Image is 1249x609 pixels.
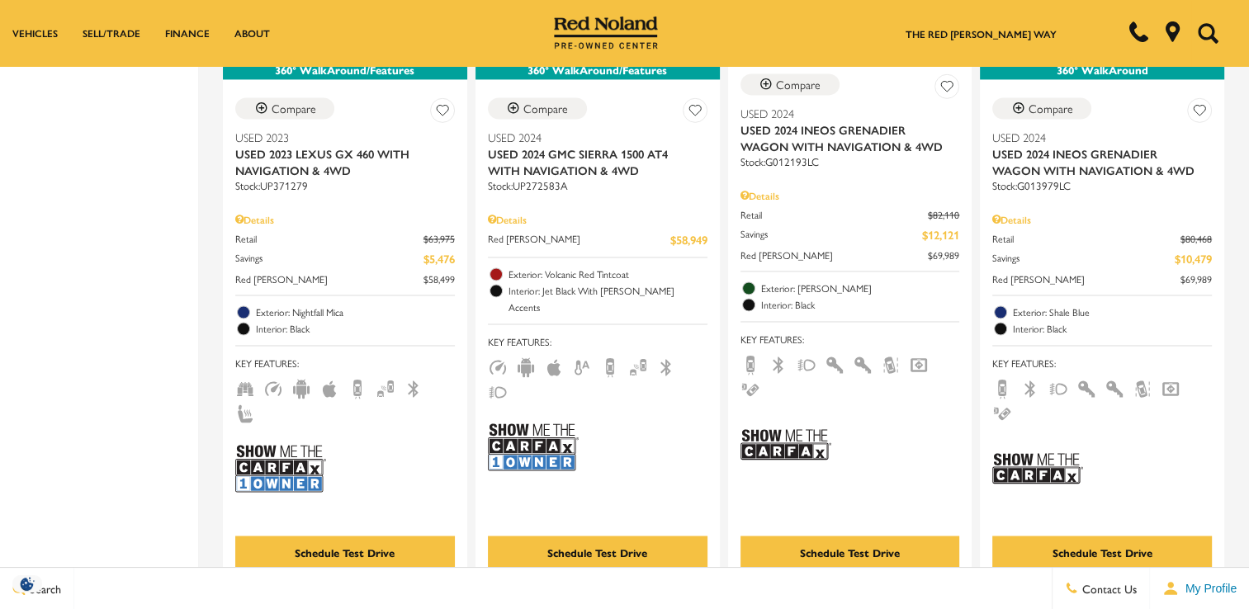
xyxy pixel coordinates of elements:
[319,380,339,394] span: Apple Car-Play
[256,320,455,337] span: Interior: Black
[488,129,707,178] a: Used 2024Used 2024 GMC Sierra 1500 AT4 With Navigation & 4WD
[235,97,334,119] button: Compare Vehicle
[740,121,948,154] span: Used 2024 INEOS Grenadier Wagon With Navigation & 4WD
[992,178,1212,193] div: Stock : G013979LC
[1180,271,1212,286] span: $69,989
[8,575,46,592] section: Click to Open Cookie Consent Modal
[740,207,960,222] a: Retail $82,110
[235,271,455,286] a: Red [PERSON_NAME] $58,499
[488,178,707,193] div: Stock : UP272583A
[235,250,455,267] a: Savings $5,476
[572,358,592,373] span: Auto Climate Control
[853,356,873,371] span: Keyless Entry
[909,356,929,371] span: Navigation Sys
[740,248,929,262] span: Red [PERSON_NAME]
[516,358,536,373] span: Android Auto
[992,271,1212,286] a: Red [PERSON_NAME] $69,989
[272,101,316,116] div: Compare
[235,231,423,246] span: Retail
[1013,304,1212,320] span: Exterior: Shale Blue
[235,129,442,145] span: Used 2023
[922,226,959,243] span: $12,121
[992,250,1212,267] a: Savings $10,479
[656,358,676,373] span: Bluetooth
[488,129,695,145] span: Used 2024
[488,212,707,227] div: Pricing Details - Used 2024 GMC Sierra 1500 AT4 With Navigation & 4WD
[235,354,455,372] span: Key Features :
[423,271,455,286] span: $58,499
[992,536,1212,568] div: Schedule Test Drive - Used 2024 INEOS Grenadier Wagon With Navigation & 4WD
[1013,320,1212,337] span: Interior: Black
[1048,380,1068,394] span: Fog Lights
[509,266,707,282] span: Exterior: Volcanic Red Tintcoat
[423,231,455,246] del: $63,975
[740,188,960,203] div: Pricing Details - Used 2024 INEOS Grenadier Wagon With Navigation & 4WD
[800,544,900,559] div: Schedule Test Drive
[740,356,760,371] span: Backup Camera
[544,358,564,373] span: Apple Car-Play
[740,330,960,348] span: Key Features :
[488,333,707,351] span: Key Features :
[740,73,840,95] button: Compare Vehicle
[992,380,1012,394] span: Backup Camera
[554,22,658,39] a: Red Noland Pre-Owned
[1161,380,1180,394] span: Navigation Sys
[235,536,455,568] div: Schedule Test Drive - Used 2023 Lexus GX 460 With Navigation & 4WD
[761,280,960,296] span: Exterior: [PERSON_NAME]
[670,231,707,248] span: $58,949
[992,271,1180,286] span: Red [PERSON_NAME]
[1029,101,1073,116] div: Compare
[740,536,960,568] div: Schedule Test Drive - Used 2024 INEOS Grenadier Wagon With Navigation & 4WD
[488,536,707,568] div: Schedule Test Drive - Used 2024 GMC Sierra 1500 AT4 With Navigation & 4WD
[235,178,455,193] div: Stock : UP371279
[554,17,658,50] img: Red Noland Pre-Owned
[488,231,670,248] span: Red [PERSON_NAME]
[992,129,1212,178] a: Used 2024Used 2024 INEOS Grenadier Wagon With Navigation & 4WD
[740,154,960,169] div: Stock : G012193LC
[740,414,831,474] img: Show Me the CARFAX Badge
[1053,544,1152,559] div: Schedule Test Drive
[761,296,960,313] span: Interior: Black
[740,226,960,243] a: Savings $12,121
[1133,380,1152,394] span: Lane Warning
[992,354,1212,372] span: Key Features :
[992,97,1091,119] button: Compare Vehicle
[740,105,948,121] span: Used 2024
[797,356,816,371] span: Fog Lights
[825,356,844,371] span: Interior Accents
[980,61,1224,79] div: 360° WalkAround
[348,380,367,394] span: Backup Camera
[488,231,707,248] a: Red [PERSON_NAME] $58,949
[376,380,395,394] span: Blind Spot Monitor
[928,248,959,262] span: $69,989
[1076,380,1096,394] span: Interior Accents
[992,438,1083,498] img: Show Me the CARFAX Badge
[430,97,455,128] button: Save Vehicle
[404,380,423,394] span: Bluetooth
[769,356,788,371] span: Bluetooth
[992,404,1012,419] span: Parking Assist
[488,97,587,119] button: Compare Vehicle
[740,380,760,395] span: Parking Assist
[1078,580,1137,597] span: Contact Us
[235,438,326,498] img: Show Me the CARFAX 1-Owner Badge
[776,77,821,92] div: Compare
[1187,97,1212,128] button: Save Vehicle
[928,207,959,222] del: $82,110
[235,271,423,286] span: Red [PERSON_NAME]
[1150,568,1249,609] button: Open user profile menu
[740,248,960,262] a: Red [PERSON_NAME] $69,989
[263,380,283,394] span: Adaptive Cruise Control
[600,358,620,373] span: Backup Camera
[291,380,311,394] span: Android Auto
[488,145,695,178] span: Used 2024 GMC Sierra 1500 AT4 With Navigation & 4WD
[235,129,455,178] a: Used 2023Used 2023 Lexus GX 460 With Navigation & 4WD
[509,282,707,315] span: Interior: Jet Black With [PERSON_NAME] Accents
[992,129,1199,145] span: Used 2024
[235,250,423,267] span: Savings
[1175,250,1212,267] span: $10,479
[992,212,1212,227] div: Pricing Details - Used 2024 INEOS Grenadier Wagon With Navigation & 4WD
[628,358,648,373] span: Blind Spot Monitor
[547,544,647,559] div: Schedule Test Drive
[488,417,579,477] img: Show Me the CARFAX 1-Owner Badge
